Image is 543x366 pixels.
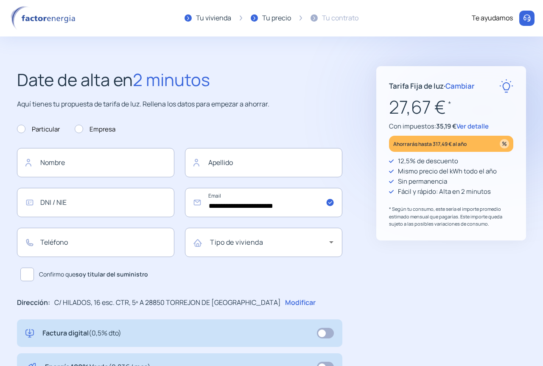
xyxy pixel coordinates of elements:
[472,13,513,24] div: Te ayudamos
[285,297,316,308] p: Modificar
[8,6,81,31] img: logo factor
[389,93,513,121] p: 27,67 €
[17,297,50,308] p: Dirección:
[262,13,291,24] div: Tu precio
[523,14,531,22] img: llamar
[389,205,513,228] p: * Según tu consumo, este sería el importe promedio estimado mensual que pagarías. Este importe qu...
[436,122,456,131] span: 35,19 €
[389,80,475,92] p: Tarifa Fija de luz ·
[196,13,231,24] div: Tu vivienda
[89,328,121,338] span: (0,5% dto)
[500,139,509,148] img: percentage_icon.svg
[456,122,489,131] span: Ver detalle
[398,166,497,176] p: Mismo precio del kWh todo el año
[17,99,342,110] p: Aquí tienes tu propuesta de tarifa de luz. Rellena los datos para empezar a ahorrar.
[322,13,358,24] div: Tu contrato
[389,121,513,131] p: Con impuestos:
[54,297,281,308] p: C/ HILADOS, 16 esc. CTR, 5º A 28850 TORREJON DE [GEOGRAPHIC_DATA]
[25,328,34,339] img: digital-invoice.svg
[17,124,60,134] label: Particular
[75,124,115,134] label: Empresa
[445,81,475,91] span: Cambiar
[393,139,467,149] p: Ahorrarás hasta 317,49 € al año
[398,156,458,166] p: 12,5% de descuento
[42,328,121,339] p: Factura digital
[398,187,491,197] p: Fácil y rápido: Alta en 2 minutos
[39,270,148,279] span: Confirmo que
[499,79,513,93] img: rate-E.svg
[398,176,447,187] p: Sin permanencia
[210,237,263,247] mat-label: Tipo de vivienda
[17,66,342,93] h2: Date de alta en
[133,68,210,91] span: 2 minutos
[76,270,148,278] b: soy titular del suministro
